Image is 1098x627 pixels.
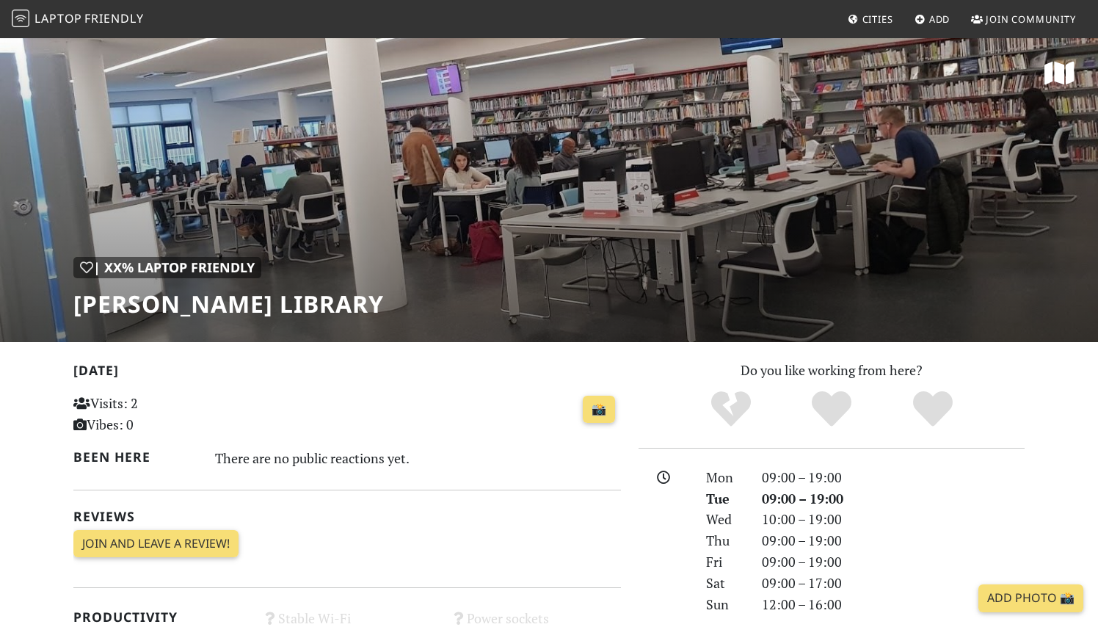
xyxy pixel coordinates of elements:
[697,467,753,488] div: Mon
[73,530,239,558] a: Join and leave a review!
[882,389,984,430] div: Definitely!
[73,363,621,384] h2: [DATE]
[965,6,1082,32] a: Join Community
[680,389,782,430] div: No
[909,6,956,32] a: Add
[697,551,753,573] div: Fri
[84,10,143,26] span: Friendly
[842,6,899,32] a: Cities
[73,290,384,318] h1: [PERSON_NAME] Library
[753,551,1033,573] div: 09:00 – 19:00
[697,488,753,510] div: Tue
[583,396,615,424] a: 📸
[73,257,261,278] div: | XX% Laptop Friendly
[697,509,753,530] div: Wed
[697,594,753,615] div: Sun
[753,530,1033,551] div: 09:00 – 19:00
[862,12,893,26] span: Cities
[978,584,1083,612] a: Add Photo 📸
[73,509,621,524] h2: Reviews
[986,12,1076,26] span: Join Community
[12,7,144,32] a: LaptopFriendly LaptopFriendly
[639,360,1025,381] p: Do you like working from here?
[753,509,1033,530] div: 10:00 – 19:00
[753,467,1033,488] div: 09:00 – 19:00
[929,12,950,26] span: Add
[781,389,882,430] div: Yes
[73,609,244,625] h2: Productivity
[753,573,1033,594] div: 09:00 – 17:00
[73,393,244,435] p: Visits: 2 Vibes: 0
[753,488,1033,510] div: 09:00 – 19:00
[215,446,622,470] div: There are no public reactions yet.
[12,10,29,27] img: LaptopFriendly
[73,449,197,465] h2: Been here
[697,530,753,551] div: Thu
[697,573,753,594] div: Sat
[753,594,1033,615] div: 12:00 – 16:00
[34,10,82,26] span: Laptop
